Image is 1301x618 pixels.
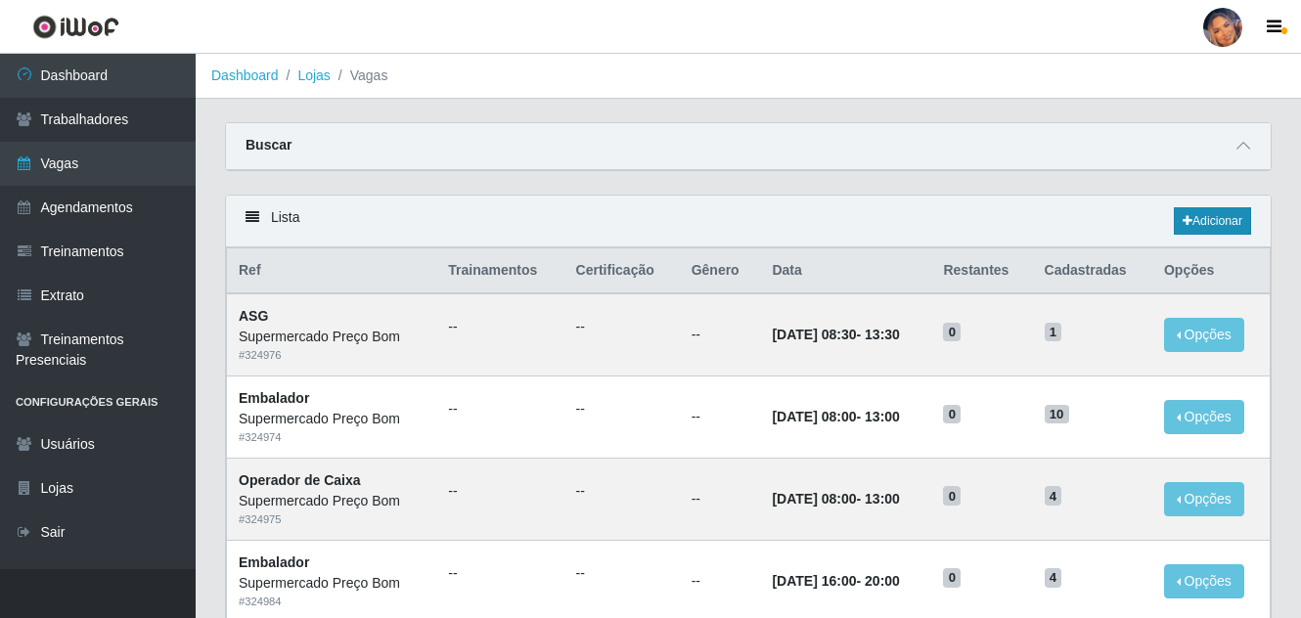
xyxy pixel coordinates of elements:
[576,399,668,419] ul: --
[196,54,1301,99] nav: breadcrumb
[680,293,761,375] td: --
[227,248,437,294] th: Ref
[1045,405,1069,424] span: 10
[246,137,292,153] strong: Buscar
[331,66,388,86] li: Vagas
[448,399,552,419] ul: --
[576,563,668,584] ul: --
[448,563,552,584] ul: --
[239,491,425,511] div: Supermercado Preço Bom
[239,511,425,528] div: # 324975
[297,67,330,83] a: Lojas
[576,481,668,502] ul: --
[943,323,961,342] span: 0
[239,327,425,347] div: Supermercado Preço Bom
[865,327,900,342] time: 13:30
[32,15,119,39] img: CoreUI Logo
[772,327,899,342] strong: -
[865,573,900,589] time: 20:00
[772,327,856,342] time: [DATE] 08:30
[865,491,900,507] time: 13:00
[1045,323,1062,342] span: 1
[239,347,425,364] div: # 324976
[772,491,856,507] time: [DATE] 08:00
[239,573,425,594] div: Supermercado Preço Bom
[772,491,899,507] strong: -
[239,390,309,406] strong: Embalador
[239,554,309,570] strong: Embalador
[772,409,856,424] time: [DATE] 08:00
[865,409,900,424] time: 13:00
[1164,400,1244,434] button: Opções
[943,486,961,506] span: 0
[772,573,856,589] time: [DATE] 16:00
[772,573,899,589] strong: -
[680,376,761,459] td: --
[943,405,961,424] span: 0
[1045,568,1062,588] span: 4
[1045,486,1062,506] span: 4
[1033,248,1152,294] th: Cadastradas
[448,317,552,337] ul: --
[772,409,899,424] strong: -
[239,429,425,446] div: # 324974
[680,248,761,294] th: Gênero
[760,248,931,294] th: Data
[1174,207,1251,235] a: Adicionar
[1164,482,1244,516] button: Opções
[239,594,425,610] div: # 324984
[931,248,1032,294] th: Restantes
[564,248,680,294] th: Certificação
[226,196,1271,247] div: Lista
[239,409,425,429] div: Supermercado Preço Bom
[436,248,563,294] th: Trainamentos
[680,458,761,540] td: --
[943,568,961,588] span: 0
[448,481,552,502] ul: --
[239,472,361,488] strong: Operador de Caixa
[1164,564,1244,598] button: Opções
[576,317,668,337] ul: --
[239,308,268,324] strong: ASG
[1152,248,1271,294] th: Opções
[211,67,279,83] a: Dashboard
[1164,318,1244,352] button: Opções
